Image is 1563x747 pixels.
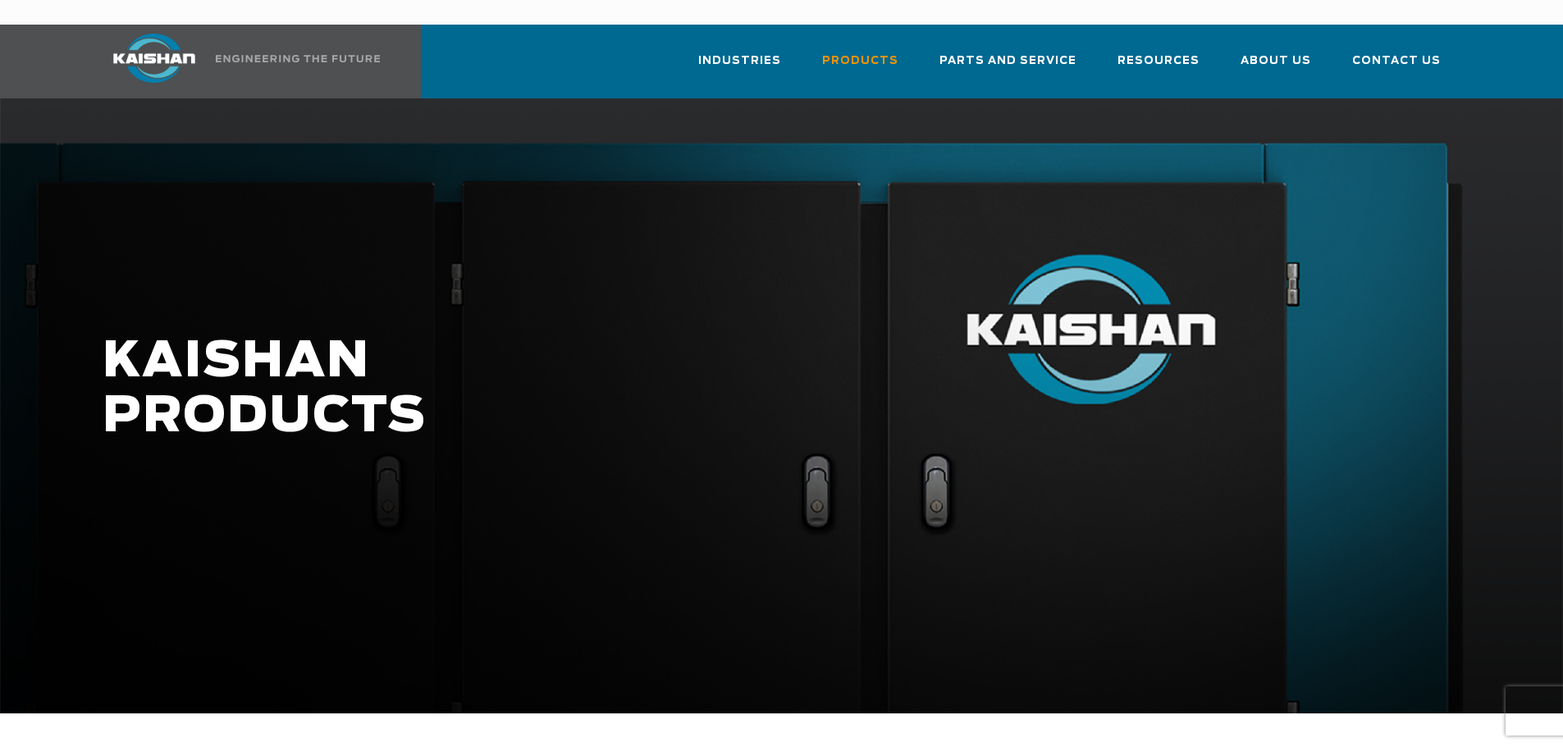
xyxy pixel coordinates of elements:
[822,39,898,95] a: Products
[939,52,1076,71] span: Parts and Service
[1117,39,1200,95] a: Resources
[1241,39,1311,95] a: About Us
[93,25,383,98] a: Kaishan USA
[939,39,1076,95] a: Parts and Service
[103,335,1232,444] h1: KAISHAN PRODUCTS
[93,34,216,83] img: kaishan logo
[822,52,898,71] span: Products
[1117,52,1200,71] span: Resources
[1352,52,1441,71] span: Contact Us
[1352,39,1441,95] a: Contact Us
[1241,52,1311,71] span: About Us
[698,39,781,95] a: Industries
[698,52,781,71] span: Industries
[216,55,380,62] img: Engineering the future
